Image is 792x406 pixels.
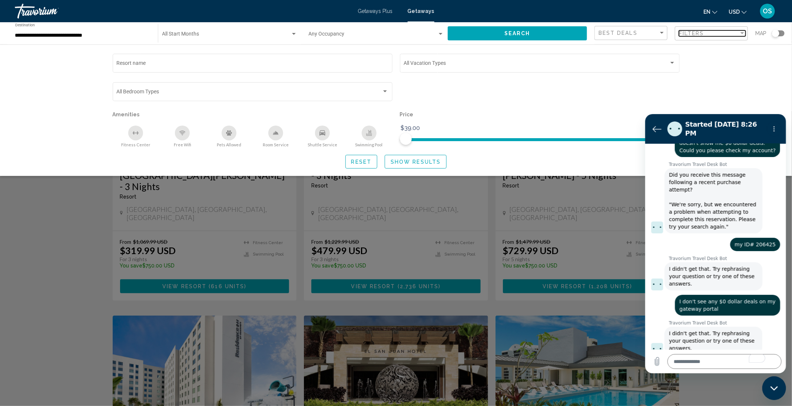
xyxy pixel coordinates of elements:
span: Pets Allowed [217,142,241,147]
button: Room Service [252,125,299,147]
span: Reset [351,159,372,165]
span: $39.00 [400,123,421,134]
span: Best Deals [599,30,637,36]
span: Shuttle Service [308,142,337,147]
button: Change currency [729,6,747,17]
button: User Menu [758,3,777,19]
span: Map [755,28,766,39]
mat-select: Sort by [599,30,665,36]
span: Free Wifi [174,142,191,147]
span: Search [504,31,530,37]
p: Amenities [113,109,392,120]
button: Show Results [385,155,447,169]
button: Swimming Pool [346,125,392,147]
span: Show Results [391,159,441,165]
span: Filters [679,30,704,36]
span: Fitness Center [121,142,150,147]
span: en [703,9,710,15]
button: Search [448,26,587,40]
button: Pets Allowed [206,125,252,147]
span: Swimming Pool [355,142,383,147]
button: Shuttle Service [299,125,346,147]
button: Filter [675,26,748,41]
a: Travorium [15,4,351,19]
span: OS [763,7,772,15]
button: Fitness Center [113,125,159,147]
button: Change language [703,6,718,17]
button: Reset [345,155,378,169]
span: Room Service [263,142,289,147]
p: Price [400,109,680,120]
iframe: To enrich screen reader interactions, please activate Accessibility in Grammarly extension settings [762,376,786,400]
span: USD [729,9,740,15]
a: Getaways Plus [358,8,393,14]
iframe: To enrich screen reader interactions, please activate Accessibility in Grammarly extension settings [645,114,786,373]
a: Getaways [408,8,434,14]
button: Free Wifi [159,125,206,147]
